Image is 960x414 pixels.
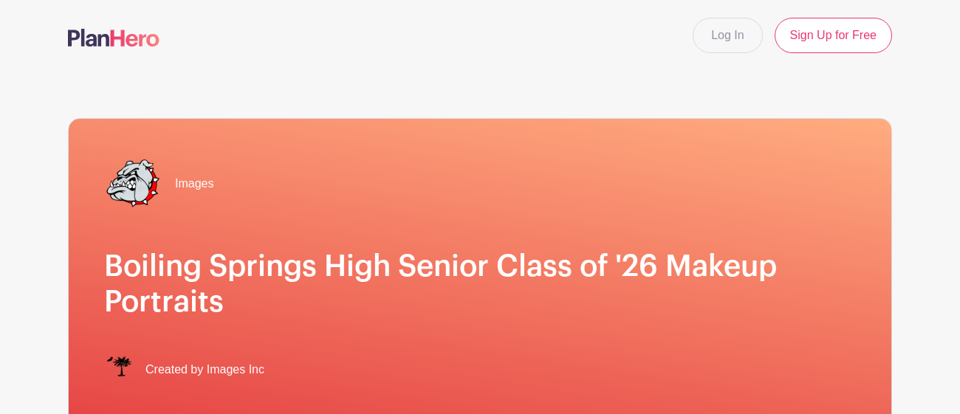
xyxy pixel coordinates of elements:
[693,18,762,53] a: Log In
[175,175,213,193] span: Images
[104,154,163,213] img: bshs%20transp..png
[104,249,856,320] h1: Boiling Springs High Senior Class of '26 Makeup Portraits
[104,355,134,384] img: IMAGES%20logo%20transparenT%20PNG%20s.png
[775,18,892,53] a: Sign Up for Free
[68,29,160,46] img: logo-507f7623f17ff9eddc593b1ce0a138ce2505c220e1c5a4e2b4648c50719b7d32.svg
[145,361,264,379] span: Created by Images Inc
